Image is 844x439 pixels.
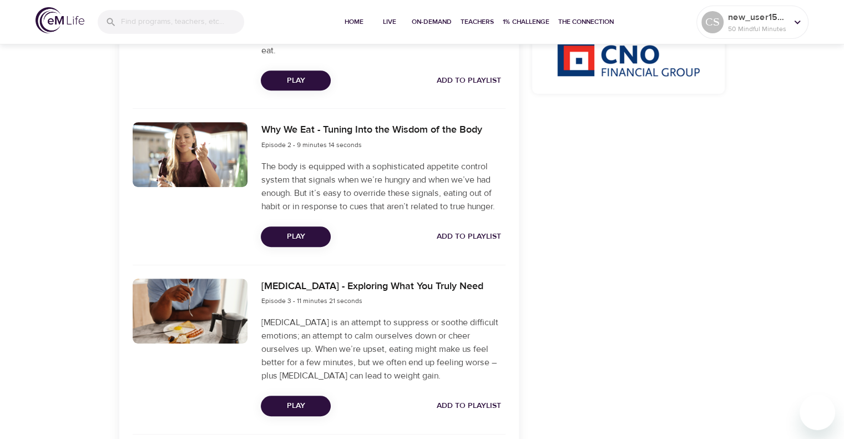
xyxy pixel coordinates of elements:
[261,226,331,247] button: Play
[503,16,549,28] span: 1% Challenge
[261,279,483,295] h6: [MEDICAL_DATA] - Exploring What You Truly Need
[261,140,361,149] span: Episode 2 - 9 minutes 14 seconds
[461,16,494,28] span: Teachers
[728,24,787,34] p: 50 Mindful Minutes
[437,230,501,244] span: Add to Playlist
[261,70,331,91] button: Play
[432,396,506,416] button: Add to Playlist
[800,395,835,430] iframe: Button to launch messaging window
[701,11,724,33] div: CS
[261,122,482,138] h6: Why We Eat - Tuning Into the Wisdom of the Body
[557,39,700,77] img: CNO%20logo.png
[376,16,403,28] span: Live
[261,160,505,213] p: The body is equipped with a sophisticated appetite control system that signals when we’re hungry ...
[261,296,362,305] span: Episode 3 - 11 minutes 21 seconds
[558,16,614,28] span: The Connection
[270,74,322,88] span: Play
[121,10,244,34] input: Find programs, teachers, etc...
[432,70,506,91] button: Add to Playlist
[261,396,331,416] button: Play
[270,230,322,244] span: Play
[36,7,84,33] img: logo
[437,74,501,88] span: Add to Playlist
[270,399,322,413] span: Play
[341,16,367,28] span: Home
[728,11,787,24] p: new_user1566335009
[432,226,506,247] button: Add to Playlist
[412,16,452,28] span: On-Demand
[437,399,501,413] span: Add to Playlist
[261,316,505,382] p: [MEDICAL_DATA] is an attempt to suppress or soothe difficult emotions; an attempt to calm ourselv...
